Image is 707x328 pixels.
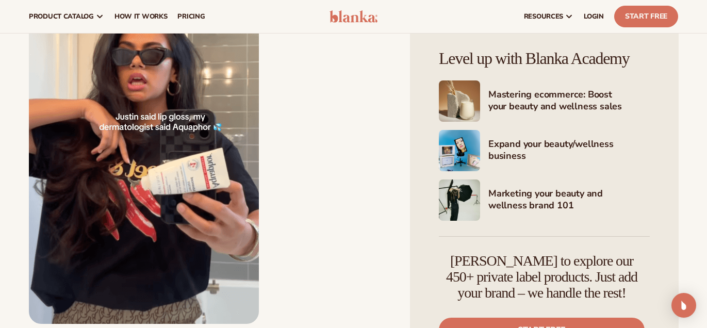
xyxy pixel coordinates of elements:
[29,12,94,21] span: product catalog
[439,130,480,171] img: Shopify Image 5
[524,12,563,21] span: resources
[614,6,678,27] a: Start Free
[488,89,650,114] h4: Mastering ecommerce: Boost your beauty and wellness sales
[439,80,480,122] img: Shopify Image 4
[439,179,480,221] img: Shopify Image 6
[330,10,378,23] img: logo
[671,293,696,318] div: Open Intercom Messenger
[488,188,650,213] h4: Marketing your beauty and wellness brand 101
[584,12,604,21] span: LOGIN
[439,253,645,301] h4: [PERSON_NAME] to explore our 450+ private label products. Just add your brand – we handle the rest!
[439,179,650,221] a: Shopify Image 6 Marketing your beauty and wellness brand 101
[488,138,650,163] h4: Expand your beauty/wellness business
[439,130,650,171] a: Shopify Image 5 Expand your beauty/wellness business
[439,80,650,122] a: Shopify Image 4 Mastering ecommerce: Boost your beauty and wellness sales
[177,12,205,21] span: pricing
[114,12,168,21] span: How It Works
[439,50,650,68] h4: Level up with Blanka Academy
